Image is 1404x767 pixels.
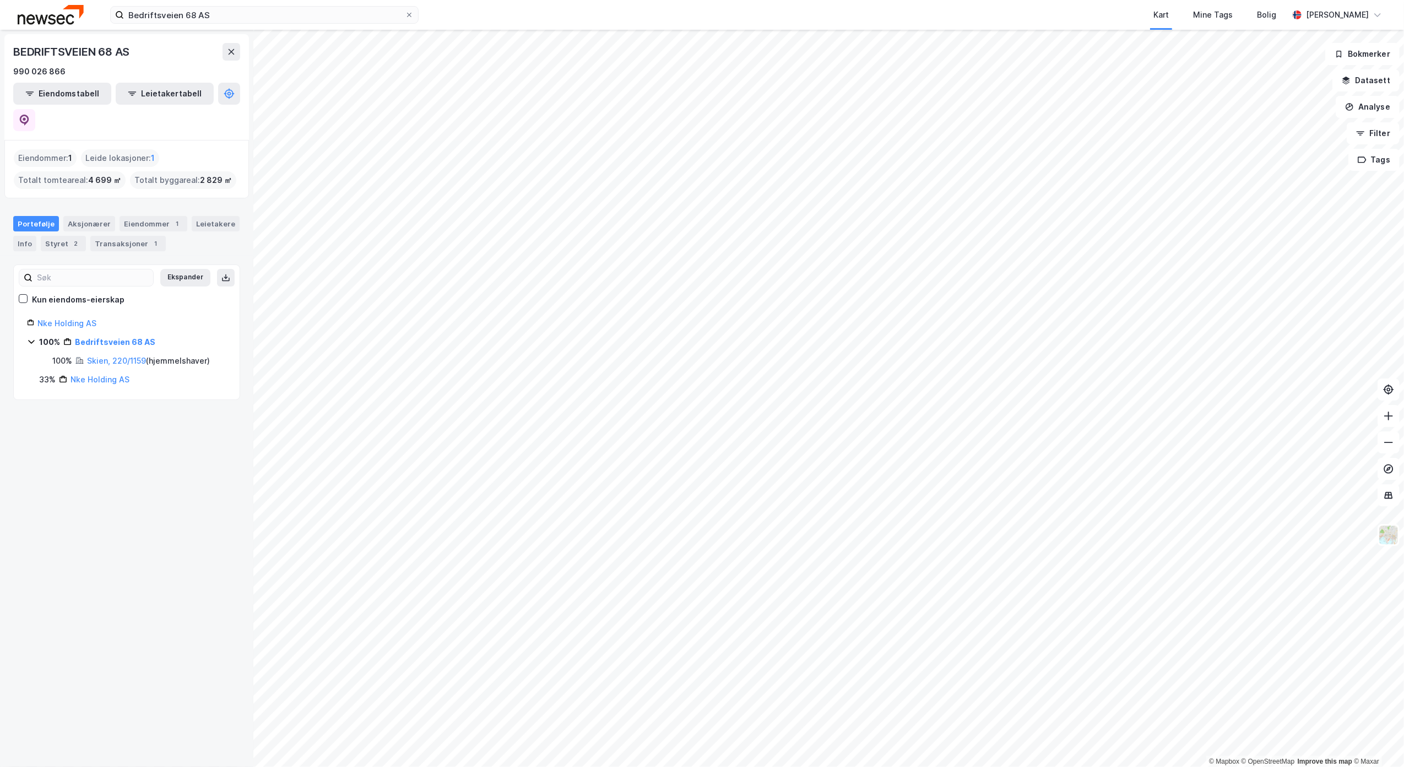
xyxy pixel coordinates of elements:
div: Eiendommer : [14,149,77,167]
img: Z [1378,525,1399,545]
div: Portefølje [13,216,59,231]
div: Kun eiendoms-eierskap [32,293,124,306]
span: 4 699 ㎡ [88,174,121,187]
div: Kontrollprogram for chat [1349,714,1404,767]
button: Datasett [1332,69,1400,91]
a: OpenStreetMap [1242,758,1295,765]
button: Analyse [1336,96,1400,118]
div: Styret [41,236,86,251]
a: Skien, 220/1159 [87,356,146,365]
input: Søk [32,269,153,286]
button: Eiendomstabell [13,83,111,105]
div: 1 [150,238,161,249]
div: Bolig [1257,8,1276,21]
div: 1 [172,218,183,229]
div: Leietakere [192,216,240,231]
div: Transaksjoner [90,236,166,251]
a: Mapbox [1209,758,1239,765]
div: Kart [1153,8,1169,21]
div: 990 026 866 [13,65,66,78]
div: BEDRIFTSVEIEN 68 AS [13,43,132,61]
div: Totalt byggareal : [130,171,236,189]
div: 100% [52,354,72,368]
div: Leide lokasjoner : [81,149,159,167]
a: Nke Holding AS [71,375,129,384]
iframe: Chat Widget [1349,714,1404,767]
input: Søk på adresse, matrikkel, gårdeiere, leietakere eller personer [124,7,405,23]
span: 1 [151,152,155,165]
span: 1 [68,152,72,165]
div: Info [13,236,36,251]
div: 100% [39,336,60,349]
a: Nke Holding AS [37,318,96,328]
div: Totalt tomteareal : [14,171,126,189]
a: Improve this map [1298,758,1352,765]
span: 2 829 ㎡ [200,174,232,187]
div: Mine Tags [1193,8,1233,21]
button: Tags [1348,149,1400,171]
div: Eiendommer [120,216,187,231]
button: Filter [1347,122,1400,144]
a: Bedriftsveien 68 AS [75,337,155,347]
div: Aksjonærer [63,216,115,231]
button: Bokmerker [1325,43,1400,65]
div: [PERSON_NAME] [1306,8,1369,21]
button: Leietakertabell [116,83,214,105]
img: newsec-logo.f6e21ccffca1b3a03d2d.png [18,5,84,24]
div: 2 [71,238,82,249]
div: ( hjemmelshaver ) [87,354,210,368]
div: 33% [39,373,56,386]
button: Ekspander [160,269,210,287]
